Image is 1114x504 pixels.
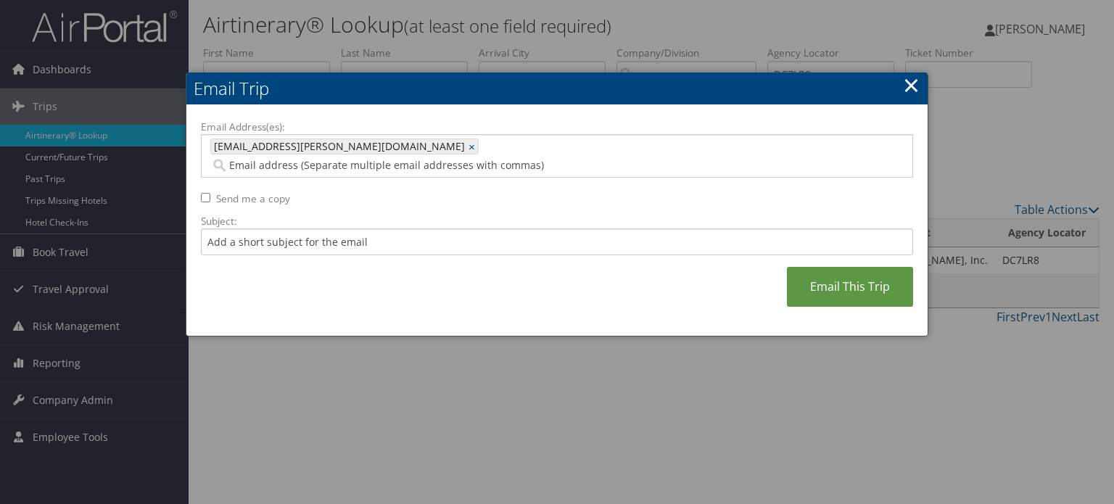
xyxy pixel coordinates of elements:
input: Email address (Separate multiple email addresses with commas) [210,158,751,173]
label: Email Address(es): [201,120,913,134]
h2: Email Trip [186,73,928,104]
span: [EMAIL_ADDRESS][PERSON_NAME][DOMAIN_NAME] [211,139,465,154]
label: Send me a copy [216,191,290,206]
a: × [903,70,920,99]
a: × [469,139,478,154]
input: Add a short subject for the email [201,228,913,255]
label: Subject: [201,214,913,228]
a: Email This Trip [787,267,913,307]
